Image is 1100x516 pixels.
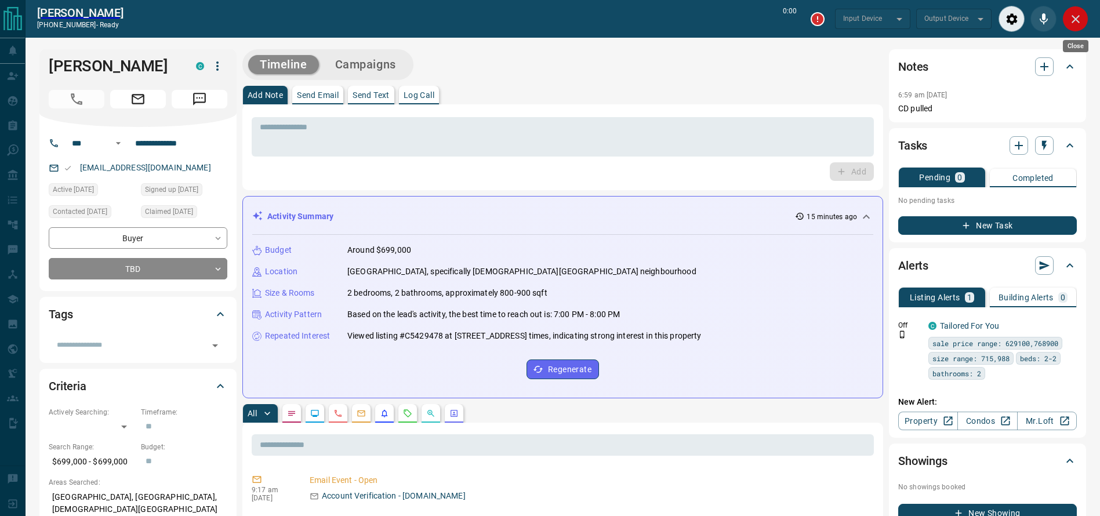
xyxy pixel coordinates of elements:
p: Budget [265,244,292,256]
svg: Calls [333,409,343,418]
span: Claimed [DATE] [145,206,193,217]
p: Log Call [404,91,434,99]
p: Activity Summary [267,210,333,223]
div: Alerts [898,252,1077,279]
p: No pending tasks [898,192,1077,209]
p: [GEOGRAPHIC_DATA], specifically [DEMOGRAPHIC_DATA][GEOGRAPHIC_DATA] neighbourhood [347,266,696,278]
p: Listing Alerts [910,293,960,301]
p: Send Text [353,91,390,99]
p: $699,000 - $699,000 [49,452,135,471]
span: Call [49,90,104,108]
p: Account Verification - [DOMAIN_NAME] [322,490,466,502]
a: [PERSON_NAME] [37,6,124,20]
h2: Notes [898,57,928,76]
p: Building Alerts [999,293,1054,301]
h2: Showings [898,452,947,470]
p: [DATE] [252,494,292,502]
p: 6:59 am [DATE] [898,91,947,99]
div: Close [1063,40,1088,52]
svg: Agent Actions [449,409,459,418]
svg: Notes [287,409,296,418]
p: Viewed listing #C5429478 at [STREET_ADDRESS] times, indicating strong interest in this property [347,330,701,342]
p: All [248,409,257,417]
p: Activity Pattern [265,308,322,321]
div: Tasks [898,132,1077,159]
p: Completed [1012,174,1054,182]
p: Actively Searching: [49,407,135,417]
div: Buyer [49,227,227,249]
p: Size & Rooms [265,287,315,299]
p: 2 bedrooms, 2 bathrooms, approximately 800-900 sqft [347,287,547,299]
svg: Requests [403,409,412,418]
a: Tailored For You [940,321,999,330]
p: Repeated Interest [265,330,330,342]
span: ready [100,21,119,29]
a: [EMAIL_ADDRESS][DOMAIN_NAME] [80,163,211,172]
svg: Emails [357,409,366,418]
p: Email Event - Open [310,474,869,486]
p: New Alert: [898,396,1077,408]
p: Pending [919,173,950,181]
span: bathrooms: 2 [932,368,981,379]
span: Contacted [DATE] [53,206,107,217]
p: CD pulled [898,103,1077,115]
button: Regenerate [527,359,599,379]
p: 15 minutes ago [807,212,857,222]
div: Showings [898,447,1077,475]
div: Thu Sep 11 2025 [141,205,227,221]
div: TBD [49,258,227,279]
p: 9:17 am [252,486,292,494]
p: Search Range: [49,442,135,452]
div: Tue Sep 09 2025 [141,183,227,199]
p: Send Email [297,91,339,99]
div: Mute [1030,6,1057,32]
svg: Listing Alerts [380,409,389,418]
h1: [PERSON_NAME] [49,57,179,75]
div: Thu Sep 11 2025 [49,183,135,199]
button: New Task [898,216,1077,235]
div: Close [1062,6,1088,32]
svg: Email Valid [64,164,72,172]
h2: Criteria [49,377,86,395]
div: Notes [898,53,1077,81]
span: sale price range: 629100,768900 [932,337,1058,349]
span: beds: 2-2 [1020,353,1057,364]
p: Location [265,266,297,278]
p: 1 [967,293,972,301]
div: condos.ca [928,322,936,330]
p: Off [898,320,921,330]
button: Campaigns [324,55,408,74]
a: Condos [957,412,1017,430]
p: [PHONE_NUMBER] - [37,20,124,30]
h2: Tasks [898,136,927,155]
div: Tags [49,300,227,328]
div: Activity Summary15 minutes ago [252,206,873,227]
svg: Lead Browsing Activity [310,409,320,418]
button: Open [207,337,223,354]
svg: Push Notification Only [898,330,906,339]
p: Add Note [248,91,283,99]
p: Timeframe: [141,407,227,417]
h2: Tags [49,305,72,324]
a: Mr.Loft [1017,412,1077,430]
p: Based on the lead's activity, the best time to reach out is: 7:00 PM - 8:00 PM [347,308,620,321]
span: Signed up [DATE] [145,184,198,195]
p: 0 [1061,293,1065,301]
p: 0:00 [783,6,797,32]
div: Thu Sep 11 2025 [49,205,135,221]
div: Audio Settings [999,6,1025,32]
p: No showings booked [898,482,1077,492]
svg: Opportunities [426,409,435,418]
span: Message [172,90,227,108]
p: Budget: [141,442,227,452]
button: Timeline [248,55,319,74]
p: Around $699,000 [347,244,411,256]
p: 0 [957,173,962,181]
div: condos.ca [196,62,204,70]
span: Active [DATE] [53,184,94,195]
button: Open [111,136,125,150]
span: size range: 715,988 [932,353,1010,364]
a: Property [898,412,958,430]
span: Email [110,90,166,108]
